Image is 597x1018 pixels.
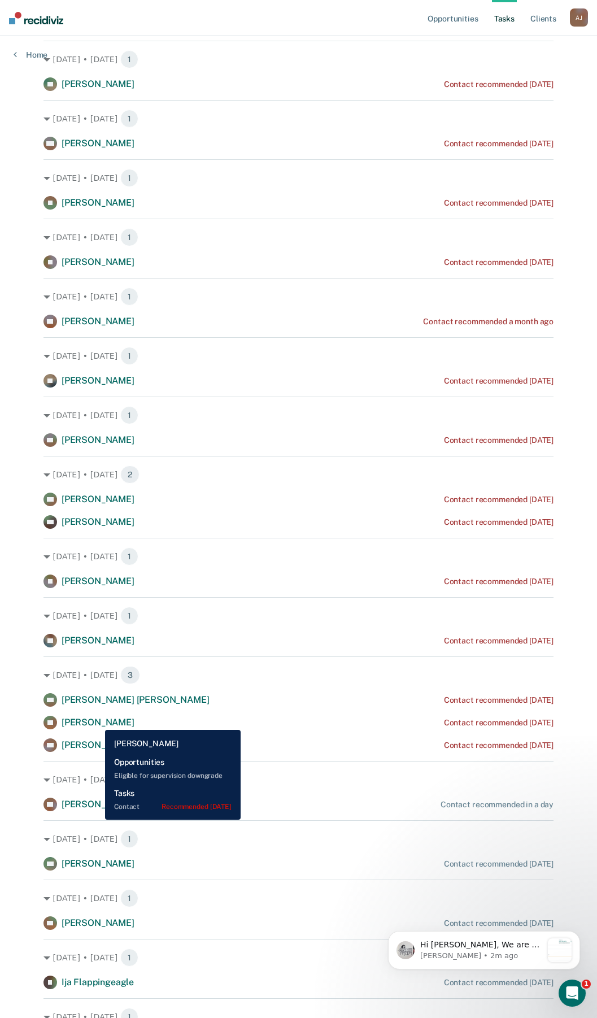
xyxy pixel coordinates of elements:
[444,718,554,728] div: Contact recommended [DATE]
[62,138,134,149] span: [PERSON_NAME]
[43,547,554,565] div: [DATE] • [DATE] 1
[43,666,554,684] div: [DATE] • [DATE] 3
[120,771,138,789] span: 1
[120,949,138,967] span: 1
[43,466,554,484] div: [DATE] • [DATE] 2
[62,858,134,869] span: [PERSON_NAME]
[444,859,554,869] div: Contact recommended [DATE]
[120,889,138,907] span: 1
[43,347,554,365] div: [DATE] • [DATE] 1
[43,169,554,187] div: [DATE] • [DATE] 1
[444,198,554,208] div: Contact recommended [DATE]
[120,547,138,565] span: 1
[444,577,554,586] div: Contact recommended [DATE]
[444,258,554,267] div: Contact recommended [DATE]
[62,739,134,750] span: [PERSON_NAME]
[120,666,140,684] span: 3
[43,110,554,128] div: [DATE] • [DATE] 1
[62,717,134,728] span: [PERSON_NAME]
[62,977,134,987] span: Ija Flappingeagle
[62,799,134,810] span: [PERSON_NAME]
[43,607,554,625] div: [DATE] • [DATE] 1
[120,406,138,424] span: 1
[62,375,134,386] span: [PERSON_NAME]
[570,8,588,27] button: AJ
[62,694,210,705] span: [PERSON_NAME] [PERSON_NAME]
[62,516,134,527] span: [PERSON_NAME]
[444,495,554,504] div: Contact recommended [DATE]
[62,79,134,89] span: [PERSON_NAME]
[62,256,134,267] span: [PERSON_NAME]
[43,889,554,907] div: [DATE] • [DATE] 1
[120,228,138,246] span: 1
[444,139,554,149] div: Contact recommended [DATE]
[43,949,554,967] div: [DATE] • [DATE] 1
[444,636,554,646] div: Contact recommended [DATE]
[444,517,554,527] div: Contact recommended [DATE]
[62,576,134,586] span: [PERSON_NAME]
[120,110,138,128] span: 1
[582,980,591,989] span: 1
[62,316,134,327] span: [PERSON_NAME]
[444,376,554,386] div: Contact recommended [DATE]
[43,288,554,306] div: [DATE] • [DATE] 1
[371,908,597,987] iframe: Intercom notifications message
[441,800,554,810] div: Contact recommended in a day
[423,317,554,327] div: Contact recommended a month ago
[62,494,134,504] span: [PERSON_NAME]
[120,347,138,365] span: 1
[43,228,554,246] div: [DATE] • [DATE] 1
[559,980,586,1007] iframe: Intercom live chat
[62,917,134,928] span: [PERSON_NAME]
[62,434,134,445] span: [PERSON_NAME]
[444,695,554,705] div: Contact recommended [DATE]
[444,741,554,750] div: Contact recommended [DATE]
[62,197,134,208] span: [PERSON_NAME]
[120,50,138,68] span: 1
[120,288,138,306] span: 1
[570,8,588,27] div: A J
[120,830,138,848] span: 1
[444,80,554,89] div: Contact recommended [DATE]
[444,436,554,445] div: Contact recommended [DATE]
[120,607,138,625] span: 1
[43,771,554,789] div: [DATE] • [DATE] 1
[43,406,554,424] div: [DATE] • [DATE] 1
[14,50,47,60] a: Home
[43,830,554,848] div: [DATE] • [DATE] 1
[120,466,140,484] span: 2
[62,635,134,646] span: [PERSON_NAME]
[43,50,554,68] div: [DATE] • [DATE] 1
[120,169,138,187] span: 1
[9,12,63,24] img: Recidiviz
